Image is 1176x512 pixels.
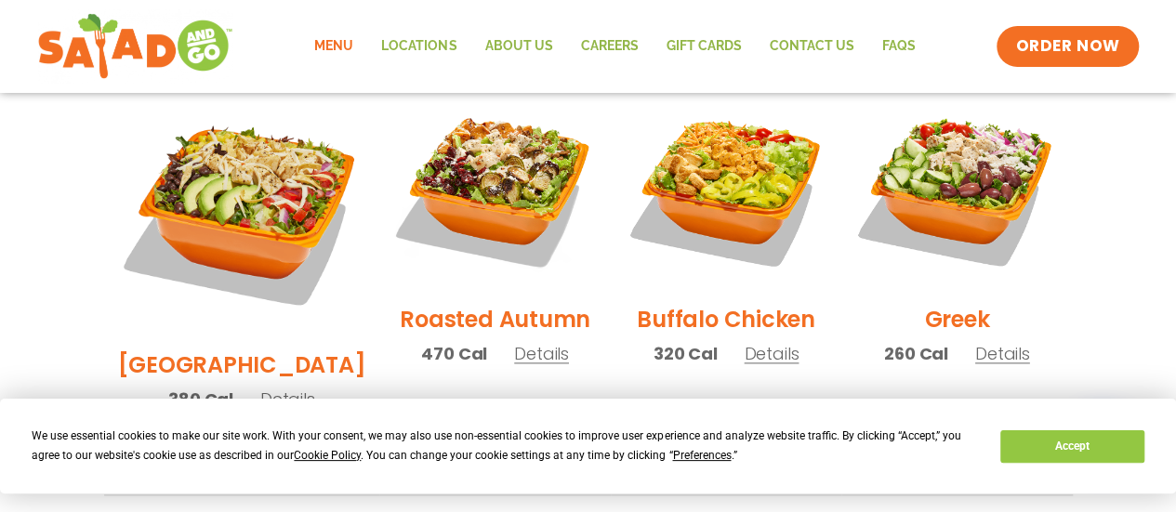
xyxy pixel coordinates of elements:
span: ORDER NOW [1015,35,1119,58]
a: Menu [300,25,367,68]
span: 470 Cal [421,341,487,366]
a: Locations [367,25,470,68]
img: Product photo for Greek Salad [855,86,1058,289]
a: Contact Us [755,25,867,68]
img: new-SAG-logo-768×292 [37,9,233,84]
h2: Roasted Autumn [400,303,590,335]
a: ORDER NOW [997,26,1138,67]
h2: Greek [924,303,989,335]
img: Product photo for BBQ Ranch Salad [118,86,366,335]
span: 380 Cal [168,387,233,412]
span: Details [744,342,799,365]
span: Preferences [672,449,731,462]
img: Product photo for Roasted Autumn Salad [393,86,596,289]
h2: [GEOGRAPHIC_DATA] [118,348,366,381]
span: 320 Cal [654,341,718,366]
h2: Buffalo Chicken [637,303,814,335]
a: Careers [566,25,652,68]
a: About Us [470,25,566,68]
span: Details [514,342,569,365]
img: Product photo for Buffalo Chicken Salad [625,86,827,289]
button: Accept [1000,430,1143,463]
nav: Menu [300,25,929,68]
a: FAQs [867,25,929,68]
span: Details [260,387,315,411]
a: GIFT CARDS [652,25,755,68]
span: 260 Cal [884,341,948,366]
div: We use essential cookies to make our site work. With your consent, we may also use non-essential ... [32,427,978,466]
span: Details [975,342,1030,365]
span: Cookie Policy [294,449,361,462]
